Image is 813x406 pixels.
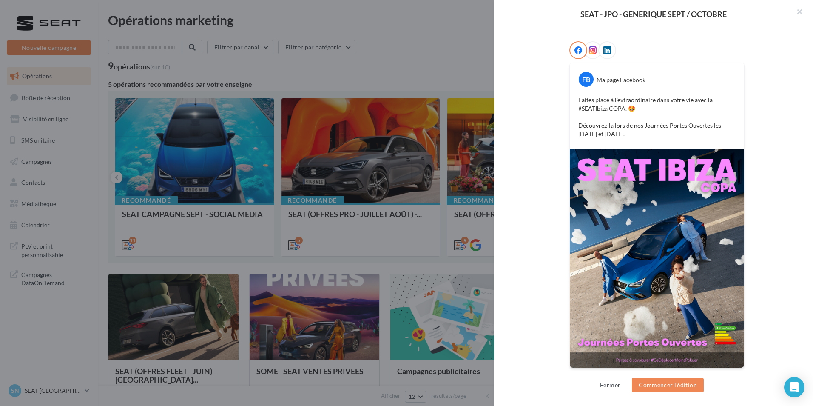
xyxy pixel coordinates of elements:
[597,76,645,84] div: Ma page Facebook
[632,378,704,392] button: Commencer l'édition
[597,380,624,390] button: Fermer
[508,10,799,18] div: SEAT - JPO - GENERIQUE SEPT / OCTOBRE
[569,368,745,379] div: La prévisualisation est non-contractuelle
[784,377,804,397] div: Open Intercom Messenger
[579,72,594,87] div: FB
[578,96,736,138] p: Faites place à l’extraordinaire dans votre vie avec la #SEATIbiza COPA. 🤩 Découvrez-la lors de no...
